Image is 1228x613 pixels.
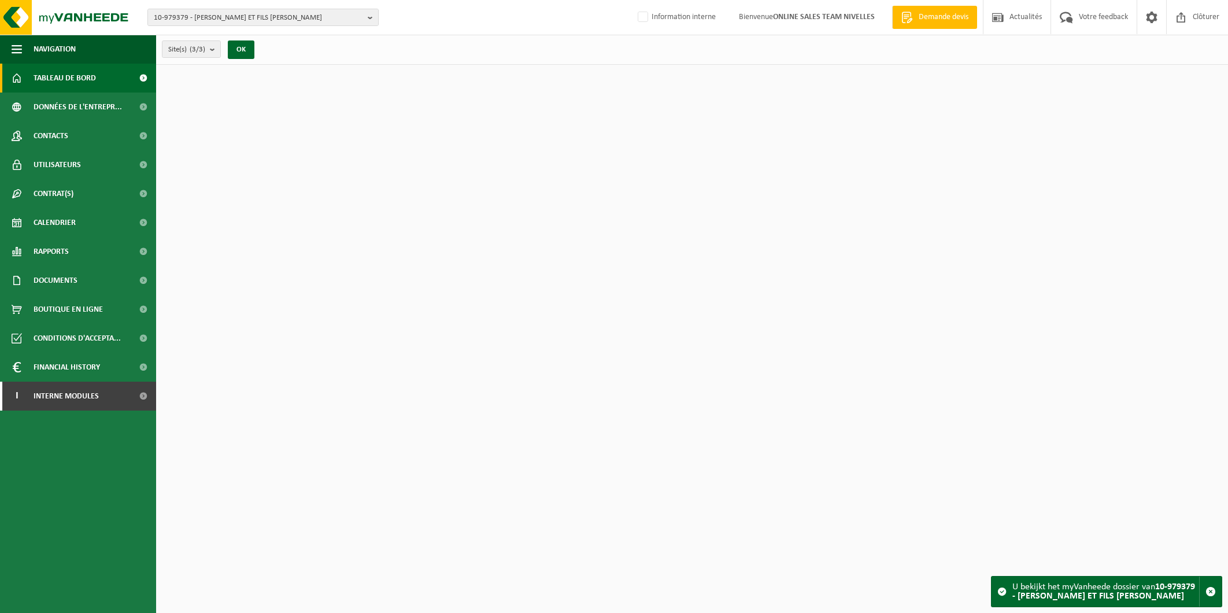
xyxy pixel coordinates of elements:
[892,6,977,29] a: Demande devis
[1012,577,1199,607] div: U bekijkt het myVanheede dossier van
[34,237,69,266] span: Rapports
[34,35,76,64] span: Navigation
[162,40,221,58] button: Site(s)(3/3)
[34,121,68,150] span: Contacts
[34,324,121,353] span: Conditions d'accepta...
[190,46,205,53] count: (3/3)
[34,179,73,208] span: Contrat(s)
[154,9,363,27] span: 10-979379 - [PERSON_NAME] ET FILS [PERSON_NAME]
[1012,582,1195,601] strong: 10-979379 - [PERSON_NAME] ET FILS [PERSON_NAME]
[12,382,22,411] span: I
[34,93,122,121] span: Données de l'entrepr...
[916,12,971,23] span: Demande devis
[34,295,103,324] span: Boutique en ligne
[773,13,875,21] strong: ONLINE SALES TEAM NIVELLES
[635,9,716,26] label: Information interne
[34,208,76,237] span: Calendrier
[147,9,379,26] button: 10-979379 - [PERSON_NAME] ET FILS [PERSON_NAME]
[168,41,205,58] span: Site(s)
[34,382,99,411] span: Interne modules
[228,40,254,59] button: OK
[34,150,81,179] span: Utilisateurs
[34,266,77,295] span: Documents
[34,64,96,93] span: Tableau de bord
[34,353,100,382] span: Financial History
